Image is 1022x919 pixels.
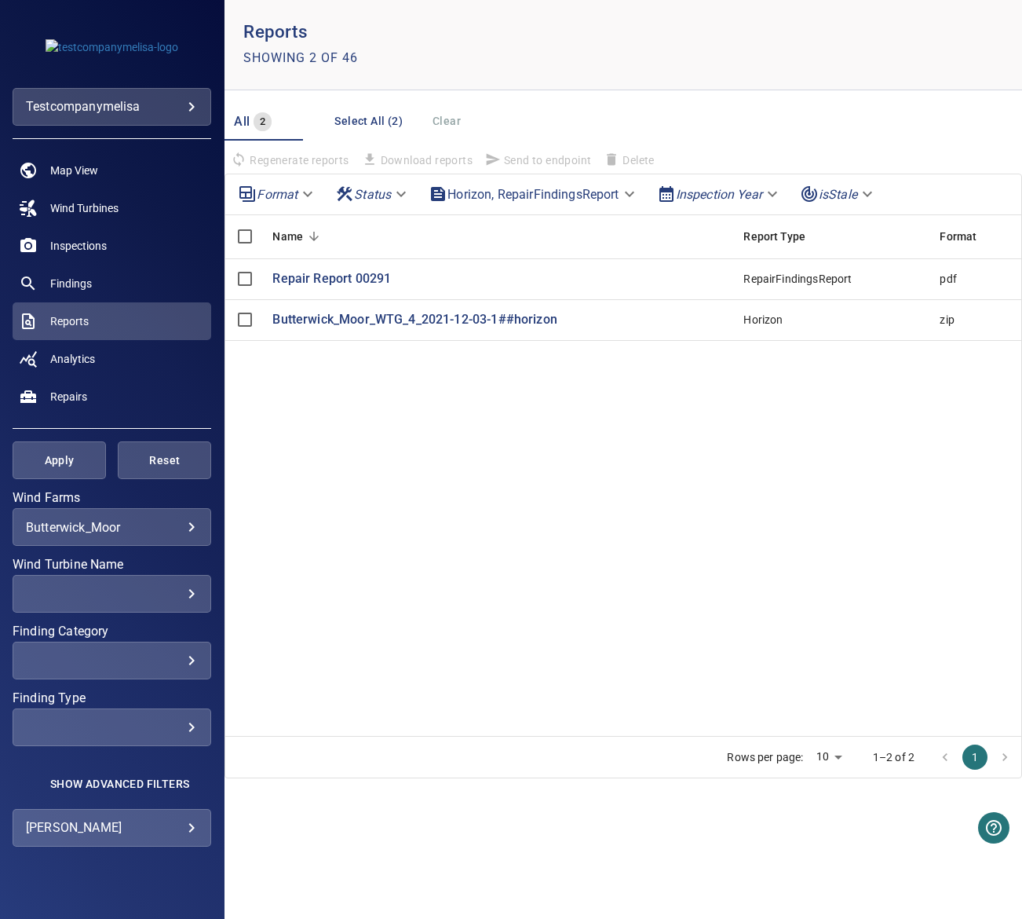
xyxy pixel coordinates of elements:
label: Finding Type [13,692,211,705]
span: Analytics [50,351,95,367]
div: Format [940,214,976,258]
p: Showing 2 of 46 [243,49,358,68]
div: Wind Farms [13,508,211,546]
p: Rows per page: [727,749,803,765]
div: Report Type [743,214,805,258]
label: Finding Category [13,625,211,638]
div: Finding Type [13,708,211,746]
div: Horizon, RepairFindingsReport [422,181,644,208]
button: Show Advanced Filters [41,771,199,796]
span: Repairs [50,389,87,405]
em: Inspection Year [676,187,762,202]
a: Butterwick_Moor_WTG_4_2021-12-03-1##horizon [272,311,557,329]
div: Inspection Year [651,181,787,208]
label: Wind Farms [13,492,211,504]
span: All [234,114,250,129]
a: map noActive [13,152,211,189]
img: testcompanymelisa-logo [46,39,178,55]
em: Status [354,187,391,202]
em: Format [257,187,297,202]
a: analytics noActive [13,340,211,378]
div: testcompanymelisa [13,88,211,126]
span: Findings [50,276,92,291]
button: Select All (2) [328,107,409,136]
div: isStale [794,181,882,208]
span: Reset [137,451,192,470]
a: inspections noActive [13,227,211,265]
label: Wind Turbine Name [13,558,211,571]
em: isStale [819,187,857,202]
div: [PERSON_NAME] [26,815,198,840]
div: Name [265,214,735,258]
div: pdf [940,271,956,287]
div: Finding Category [13,642,211,679]
div: Wind Turbine Name [13,575,211,613]
a: Repair Report 00291 [272,270,391,288]
div: Format [232,181,323,208]
span: Inspections [50,238,107,254]
span: 2 [254,113,272,131]
div: RepairFindingsReport [743,271,852,287]
a: windturbines noActive [13,189,211,227]
a: reports active [13,302,211,340]
nav: pagination navigation [930,745,1020,770]
p: 1–2 of 2 [873,749,914,765]
div: Horizon [743,312,783,328]
button: Apply [13,441,106,479]
button: Sort [303,225,325,247]
span: Map View [50,163,98,178]
div: zip [940,312,954,328]
div: Name [272,214,303,258]
a: findings noActive [13,265,211,302]
div: Status [329,181,416,208]
span: Show Advanced Filters [50,778,189,790]
a: repairs noActive [13,378,211,416]
div: testcompanymelisa [26,94,198,119]
p: Reports [243,19,623,46]
span: Wind Turbines [50,200,119,216]
div: 10 [810,745,848,768]
button: Reset [118,441,211,479]
span: Reports [50,313,89,329]
div: Report Type [735,214,932,258]
div: Butterwick_Moor [26,520,198,535]
span: Apply [32,451,86,470]
button: page 1 [962,745,987,770]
